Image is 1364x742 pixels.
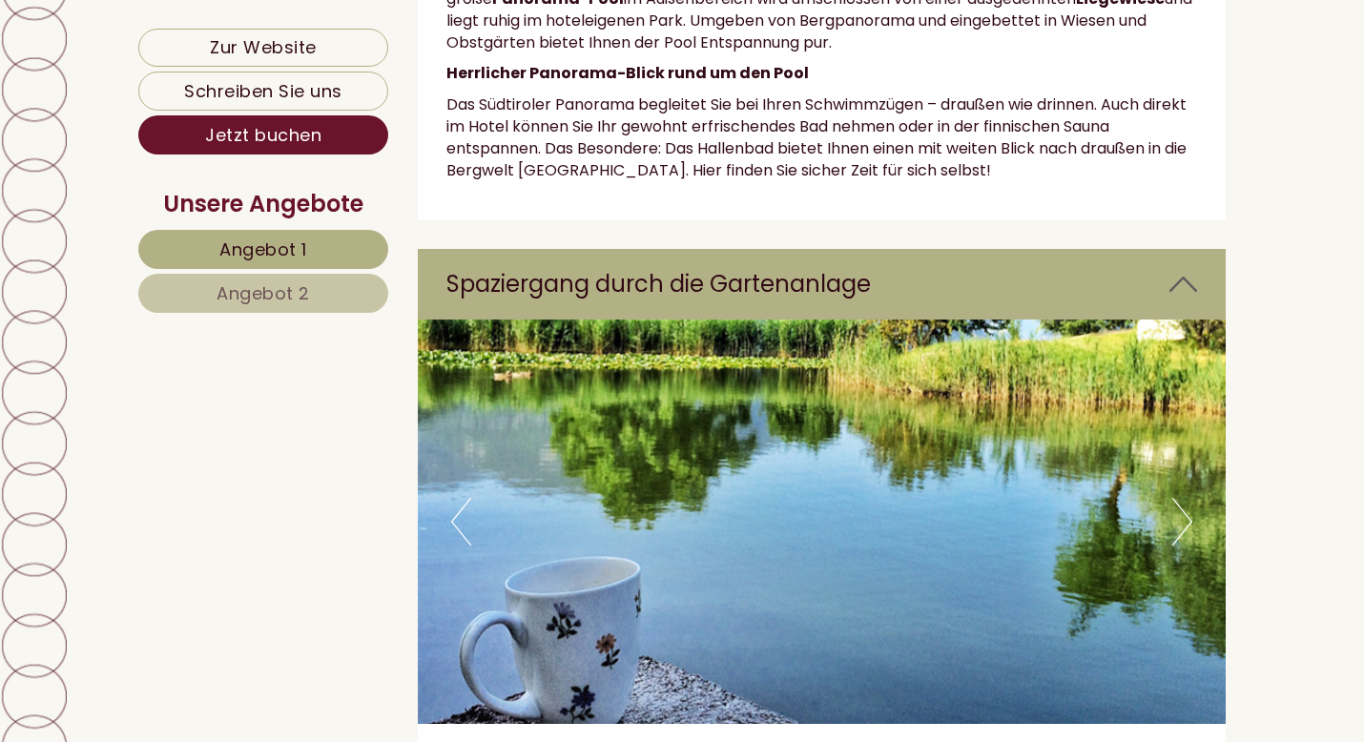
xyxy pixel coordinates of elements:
[217,281,310,305] span: Angebot 2
[138,115,388,155] a: Jetzt buchen
[138,72,388,111] a: Schreiben Sie uns
[29,59,331,74] div: Hotel Tenz
[138,29,388,67] a: Zur Website
[138,188,388,220] div: Unsere Angebote
[418,249,1227,319] div: Spaziergang durch die Gartenanlage
[14,55,341,113] div: Guten Tag, wie können wir Ihnen helfen?
[446,94,1198,181] p: Das Südtiroler Panorama begleitet Sie bei Ihren Schwimmzügen – draußen wie drinnen. Auch direkt i...
[219,237,307,261] span: Angebot 1
[29,96,331,110] small: 12:47
[1172,498,1192,546] button: Next
[339,14,414,46] div: [DATE]
[626,497,752,536] button: Senden
[451,498,471,546] button: Previous
[446,62,809,84] strong: Herrlicher Panorama-Blick rund um den Pool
